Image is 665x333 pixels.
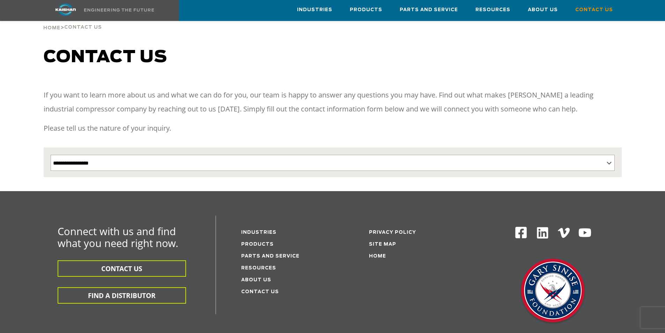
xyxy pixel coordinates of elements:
span: Connect with us and find what you need right now. [58,224,178,250]
a: Site Map [369,242,396,247]
button: CONTACT US [58,260,186,277]
img: Gary Sinise Foundation [518,256,588,326]
span: Contact Us [64,25,102,30]
a: Industries [297,0,332,19]
img: Youtube [578,226,592,240]
p: If you want to learn more about us and what we can do for you, our team is happy to answer any qu... [44,88,622,116]
a: About Us [241,278,271,282]
span: Home [43,26,60,30]
a: Products [241,242,274,247]
a: Parts and Service [400,0,458,19]
a: Resources [475,0,510,19]
a: Resources [241,266,276,270]
span: Contact us [44,49,167,66]
img: Facebook [515,226,527,239]
span: Parts and Service [400,6,458,14]
span: Industries [297,6,332,14]
img: Vimeo [558,228,570,238]
span: Products [350,6,382,14]
a: Home [43,24,60,31]
a: Home [369,254,386,259]
span: Contact Us [575,6,613,14]
a: Parts and service [241,254,300,259]
img: kaishan logo [39,3,92,16]
a: Contact Us [575,0,613,19]
span: Resources [475,6,510,14]
a: Contact Us [241,290,279,294]
p: Please tell us the nature of your inquiry. [44,121,622,135]
img: Linkedin [536,226,549,240]
button: FIND A DISTRIBUTOR [58,287,186,304]
img: Engineering the future [84,8,154,12]
a: Products [350,0,382,19]
a: Privacy Policy [369,230,416,235]
a: About Us [528,0,558,19]
a: Industries [241,230,276,235]
span: About Us [528,6,558,14]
